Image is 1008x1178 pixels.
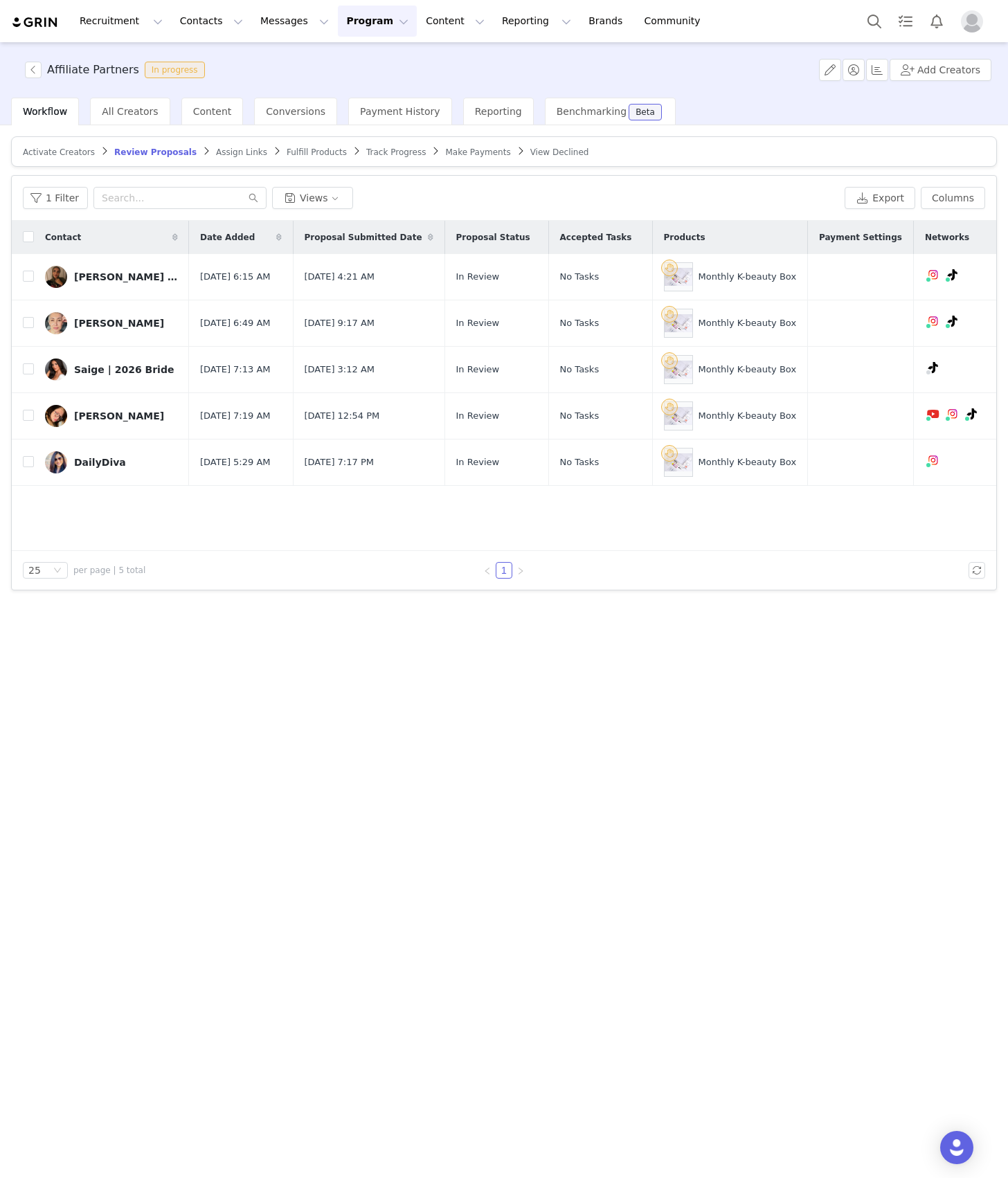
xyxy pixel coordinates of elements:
img: dbe57231-8b08-47da-854e-2856ef36fe16.jpg [45,405,67,427]
span: Contact [45,231,81,244]
div: No Tasks [560,455,641,469]
span: In Review [456,270,500,284]
span: [DATE] 3:12 AM [305,363,375,377]
span: Make Payments [445,147,510,157]
div: 25 [28,563,41,578]
a: [PERSON_NAME] 🍉 [45,266,178,288]
span: In Review [456,409,500,423]
img: Product Image [665,453,692,472]
div: Monthly K-beauty Box [699,316,797,330]
img: Product Image [665,361,692,379]
li: 1 [496,562,512,579]
button: Views [272,187,353,209]
div: Beta [636,108,655,116]
span: [DATE] 6:49 AM [200,316,271,330]
div: Monthly K-beauty Box [699,363,797,377]
span: Content [193,106,232,117]
span: Proposal Submitted Date [305,231,422,244]
span: Payment History [360,106,440,117]
input: Search... [93,187,267,209]
span: per page | 5 total [73,564,145,577]
div: [PERSON_NAME] [74,410,164,422]
img: ee34a471-169f-4c43-ac87-4d2a4e29afd4.jpg [45,451,67,473]
div: No Tasks [560,270,641,284]
span: Track Progress [366,147,426,157]
img: Product Image [665,407,692,426]
div: Open Intercom Messenger [940,1131,973,1164]
button: Profile [953,10,997,33]
img: placeholder-profile.jpg [961,10,983,33]
button: Content [417,6,493,37]
span: [DATE] 9:17 AM [305,316,375,330]
div: [PERSON_NAME] 🍉 [74,271,178,282]
span: Payment Settings [819,231,902,244]
img: grin logo [11,16,60,29]
span: Fulfill Products [287,147,347,157]
img: Product Image [665,268,692,287]
button: Search [859,6,890,37]
span: In Review [456,455,500,469]
span: Activate Creators [23,147,95,157]
span: Workflow [23,106,67,117]
button: Program [338,6,417,37]
div: No Tasks [560,316,641,330]
a: Saige | 2026 Bride [45,359,178,381]
div: [PERSON_NAME] [74,318,164,329]
li: Previous Page [479,562,496,579]
a: Brands [580,6,635,37]
span: Accepted Tasks [560,231,632,244]
img: b38721b8-94ee-4058-92a0-061e1d9ef11a.jpg [45,312,67,334]
span: [object Object] [25,62,210,78]
span: Assign Links [216,147,267,157]
img: 86114a87-bf9d-4084-a134-d919f5f5e18a.jpg [45,359,67,381]
a: DailyDiva [45,451,178,473]
button: Recruitment [71,6,171,37]
span: [DATE] 6:15 AM [200,270,271,284]
span: [DATE] 7:19 AM [200,409,271,423]
span: Conversions [266,106,325,117]
span: Date Added [200,231,255,244]
button: Add Creators [890,59,991,81]
span: Products [664,231,705,244]
div: No Tasks [560,363,641,377]
span: In progress [145,62,205,78]
button: Notifications [921,6,952,37]
button: Reporting [494,6,579,37]
span: Proposal Status [456,231,530,244]
img: Product Image [665,314,692,333]
span: Reporting [475,106,522,117]
span: Benchmarking [557,106,627,117]
div: Monthly K-beauty Box [699,409,797,423]
div: No Tasks [560,409,641,423]
button: Columns [921,187,985,209]
span: [DATE] 5:29 AM [200,455,271,469]
div: DailyDiva [74,457,126,468]
div: Monthly K-beauty Box [699,455,797,469]
div: Saige | 2026 Bride [74,364,174,375]
span: Networks [925,231,969,244]
button: Export [845,187,915,209]
i: icon: left [483,567,492,575]
span: In Review [456,363,500,377]
button: 1 Filter [23,187,88,209]
li: Next Page [512,562,529,579]
span: All Creators [102,106,158,117]
a: [PERSON_NAME] [45,405,178,427]
span: [DATE] 7:17 PM [305,455,374,469]
a: Community [636,6,715,37]
span: [DATE] 4:21 AM [305,270,375,284]
a: [PERSON_NAME] [45,312,178,334]
span: Review Proposals [114,147,197,157]
i: icon: right [516,567,525,575]
button: Messages [252,6,337,37]
div: Monthly K-beauty Box [699,270,797,284]
h3: Affiliate Partners [47,62,139,78]
span: In Review [456,316,500,330]
span: [DATE] 7:13 AM [200,363,271,377]
i: icon: down [53,566,62,576]
img: baa64504-83f8-4f33-bb8e-6a0ee59b3d1d.jpg [45,266,67,288]
button: Contacts [172,6,251,37]
i: icon: search [249,193,258,203]
span: View Declined [530,147,589,157]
